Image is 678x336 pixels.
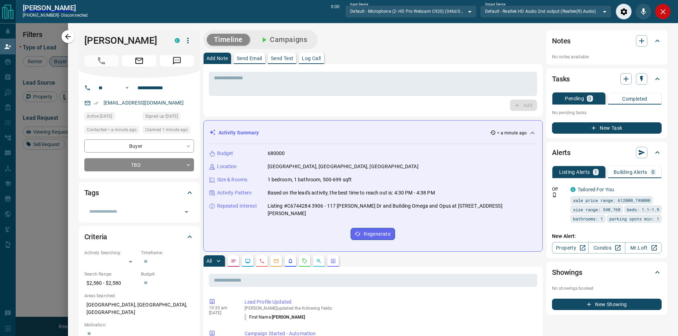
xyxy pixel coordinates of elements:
[141,250,194,256] p: Timeframe:
[331,4,340,20] p: 0:00
[573,215,603,222] span: bathrooms: 1
[84,271,137,277] p: Search Range:
[84,250,137,256] p: Actively Searching:
[571,187,575,192] div: condos.ca
[84,228,194,245] div: Criteria
[565,96,584,101] p: Pending
[609,215,659,222] span: parking spots min: 1
[206,258,212,263] p: All
[217,189,252,197] p: Activity Pattern
[272,315,305,320] span: [PERSON_NAME]
[217,150,233,157] p: Budget
[652,170,655,175] p: 0
[552,35,571,47] h2: Notes
[231,258,236,264] svg: Notes
[552,285,662,292] p: No showings booked
[552,186,566,192] p: Off
[84,277,137,289] p: $2,580 - $2,580
[271,56,294,61] p: Send Text
[302,258,308,264] svg: Requests
[237,56,262,61] p: Send Email
[84,322,194,328] p: Motivation:
[622,96,647,101] p: Completed
[143,112,194,122] div: Thu Aug 15 2024
[655,4,671,20] div: Close
[104,100,184,106] a: [EMAIL_ADDRESS][DOMAIN_NAME]
[259,258,265,264] svg: Calls
[87,113,112,120] span: Active [DATE]
[573,206,620,213] span: size range: 540,768
[143,126,194,136] div: Thu Aug 14 2025
[588,242,625,254] a: Condos
[552,242,589,254] a: Property
[268,176,352,183] p: 1 bedroom, 1 bathroom, 500-699 sqft
[625,242,662,254] a: Mr.Loft
[207,34,250,46] button: Timeline
[552,192,557,197] svg: Push Notification Only
[209,126,537,139] div: Activity Summary< a minute ago
[253,34,314,46] button: Campaigns
[84,112,139,122] div: Thu Aug 15 2024
[497,130,527,136] p: < a minute ago
[594,170,597,175] p: 1
[268,202,537,217] p: Listing #C6744284 3906 - 117 [PERSON_NAME] Dr and Building Omega and Opus at [STREET_ADDRESS][PER...
[616,4,632,20] div: Audio Settings
[84,293,194,299] p: Areas Searched:
[552,264,662,281] div: Showings
[217,163,237,170] p: Location
[175,38,180,43] div: condos.ca
[141,271,194,277] p: Budget:
[84,55,119,66] span: Call
[209,310,234,315] p: [DATE]
[206,56,228,61] p: Add Note
[627,206,659,213] span: beds: 1.1-1.9
[552,122,662,134] button: New Task
[578,187,614,192] a: Tailored For You
[209,305,234,310] p: 10:33 am
[84,126,139,136] div: Thu Aug 14 2025
[552,147,571,158] h2: Alerts
[552,299,662,310] button: New Showing
[123,84,131,92] button: Open
[217,176,248,183] p: Size & Rooms
[350,2,368,7] label: Input Device
[559,170,590,175] p: Listing Alerts
[552,32,662,49] div: Notes
[84,231,107,242] h2: Criteria
[273,258,279,264] svg: Emails
[330,258,336,264] svg: Agent Actions
[552,54,662,60] p: No notes available
[217,202,257,210] p: Repeated Interest
[84,184,194,201] div: Tags
[245,314,305,320] p: First Name :
[552,107,662,118] p: No pending tasks
[552,70,662,87] div: Tasks
[268,163,419,170] p: [GEOGRAPHIC_DATA], [GEOGRAPHIC_DATA], [GEOGRAPHIC_DATA]
[84,139,194,153] div: Buyer
[182,207,191,217] button: Open
[160,55,194,66] span: Message
[23,12,88,18] p: [PHONE_NUMBER] -
[268,189,435,197] p: Based on the lead's activity, the best time to reach out is: 4:30 PM - 4:38 PM
[345,5,477,17] div: Default - Microphone (2- HD Pro Webcam C920) (046d:082d)
[61,13,88,18] span: disconnected
[84,299,194,318] p: [GEOGRAPHIC_DATA], [GEOGRAPHIC_DATA], [GEOGRAPHIC_DATA]
[316,258,322,264] svg: Opportunities
[219,129,259,137] p: Activity Summary
[480,5,611,17] div: Default - Realtek HD Audio 2nd output (Realtek(R) Audio)
[84,187,99,198] h2: Tags
[84,158,194,171] div: TBD
[573,197,650,204] span: sale price range: 612000,748000
[552,73,570,85] h2: Tasks
[245,306,535,311] p: [PERSON_NAME] updated the following fields:
[552,267,582,278] h2: Showings
[552,144,662,161] div: Alerts
[614,170,647,175] p: Building Alerts
[122,55,156,66] span: Email
[302,56,321,61] p: Log Call
[245,258,251,264] svg: Lead Browsing Activity
[84,35,164,46] h1: [PERSON_NAME]
[145,113,178,120] span: Signed up [DATE]
[485,2,505,7] label: Output Device
[552,233,662,240] p: New Alert:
